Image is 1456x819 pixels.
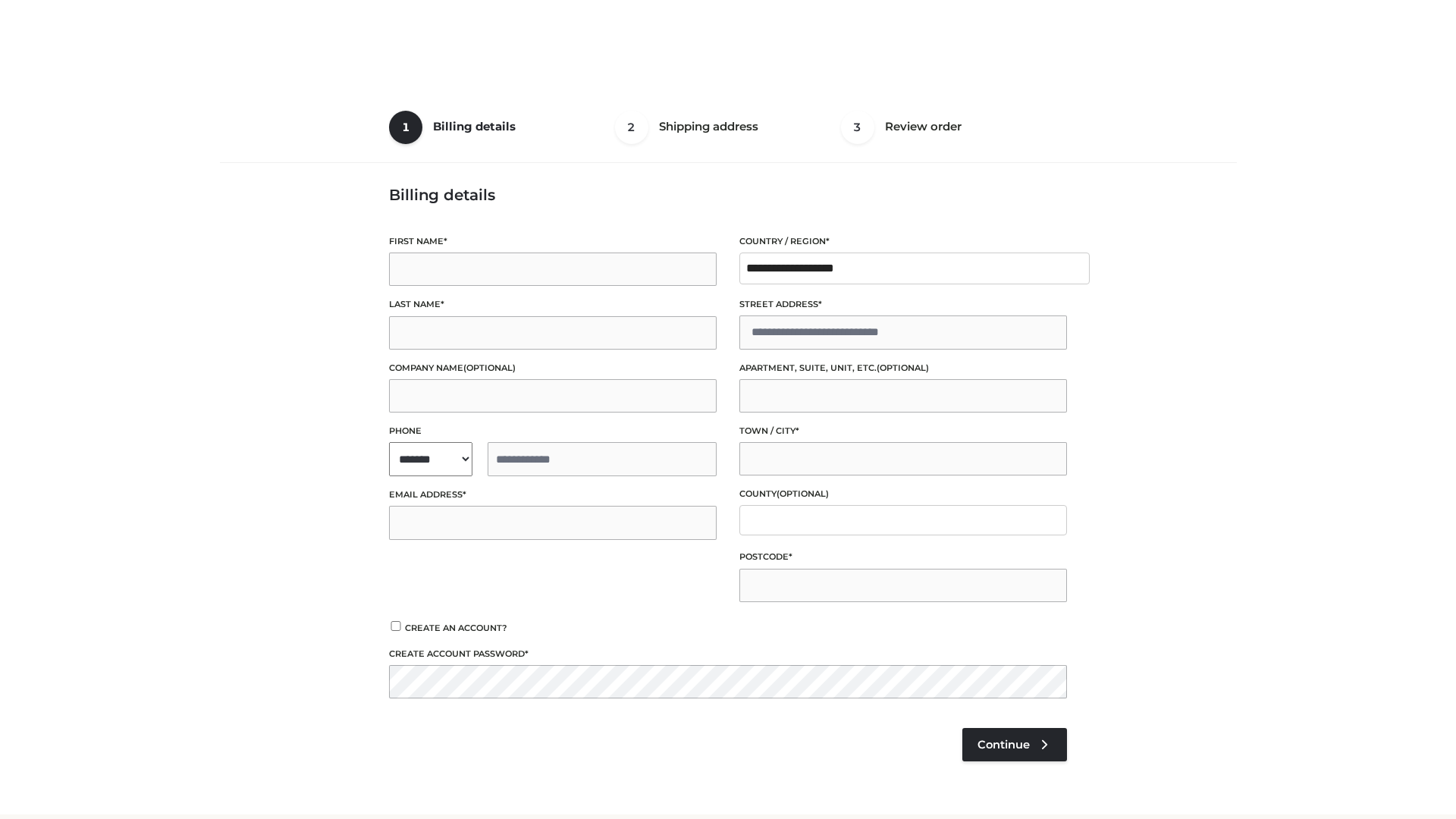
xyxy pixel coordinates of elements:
span: Review order [885,119,962,133]
span: Continue [977,738,1030,752]
label: Town / City [739,424,1067,438]
label: Phone [389,424,717,438]
label: Postcode [739,550,1067,564]
span: (optional) [463,362,516,373]
label: Create account password [389,647,1067,661]
a: Continue [962,728,1067,761]
span: Shipping address [659,119,758,133]
label: Email address [389,488,717,502]
span: 1 [389,111,422,144]
label: Last name [389,297,717,312]
span: (optional) [877,362,929,373]
span: 2 [615,111,648,144]
label: Company name [389,361,717,375]
span: (optional) [777,488,829,499]
label: First name [389,234,717,249]
span: 3 [841,111,874,144]
input: Create an account? [389,621,403,631]
label: Apartment, suite, unit, etc. [739,361,1067,375]
span: Billing details [433,119,516,133]
label: Country / Region [739,234,1067,249]
h3: Billing details [389,186,1067,204]
span: Create an account? [405,623,507,633]
label: Street address [739,297,1067,312]
label: County [739,487,1067,501]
